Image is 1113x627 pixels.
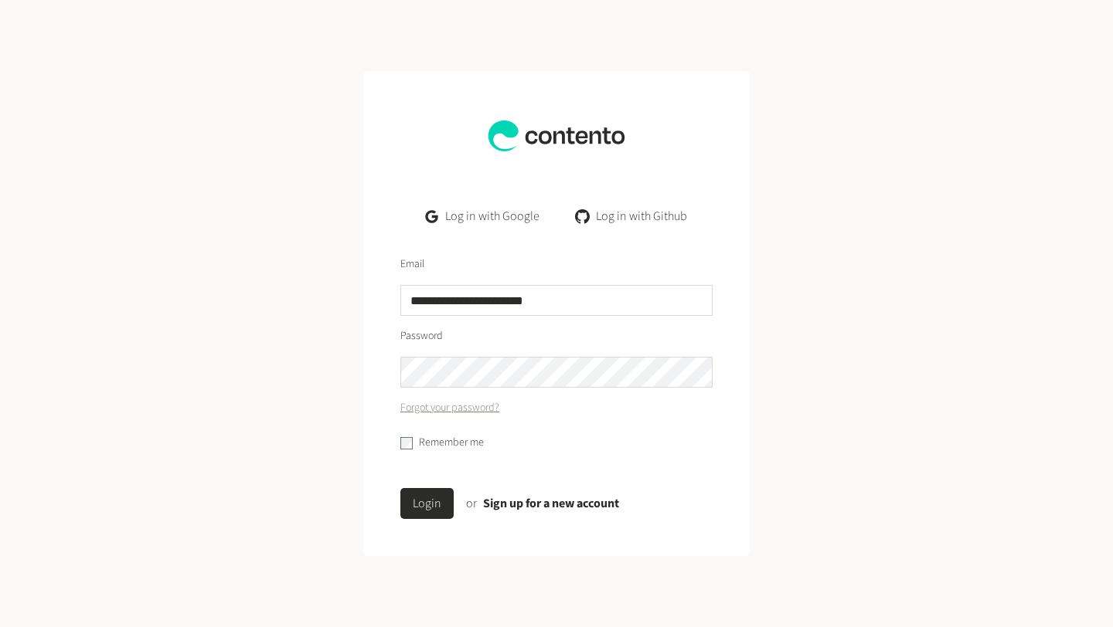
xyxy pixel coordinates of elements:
[564,201,699,232] a: Log in with Github
[400,256,424,273] label: Email
[400,488,454,519] button: Login
[483,495,619,512] a: Sign up for a new account
[400,328,443,344] label: Password
[414,201,552,232] a: Log in with Google
[466,495,477,512] span: or
[419,435,484,451] label: Remember me
[400,400,499,416] a: Forgot your password?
